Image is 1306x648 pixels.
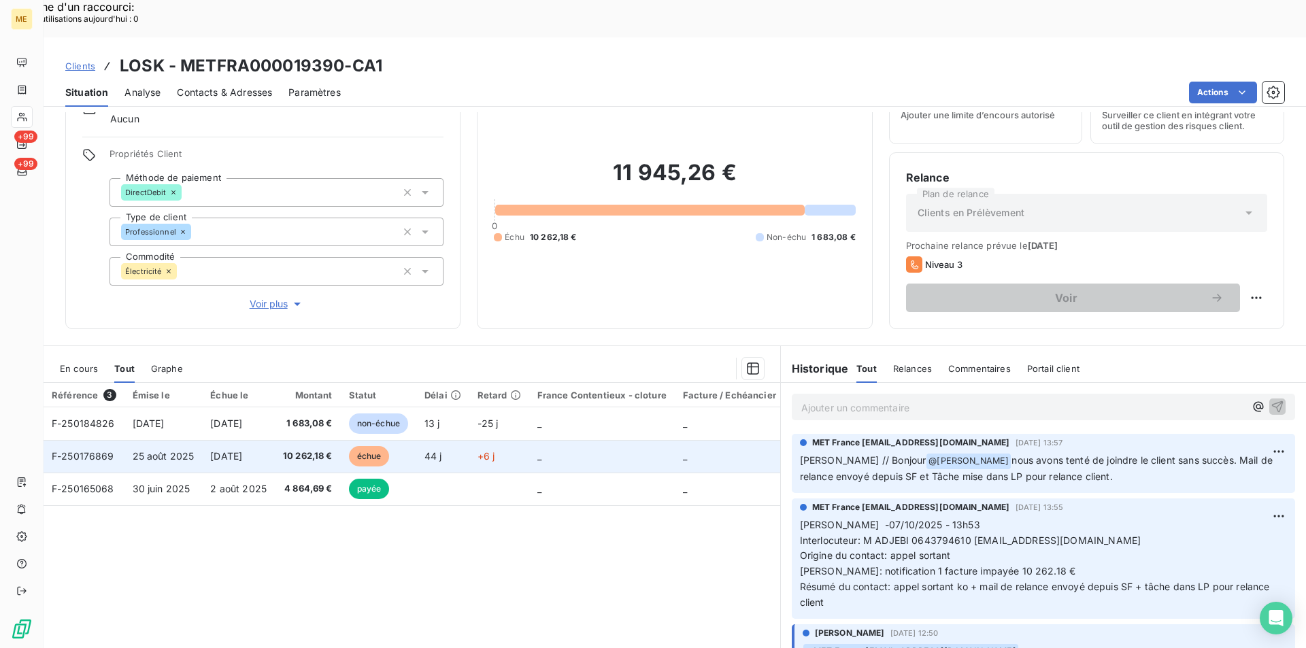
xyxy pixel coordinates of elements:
[349,446,390,466] span: échue
[349,413,408,434] span: non-échue
[781,360,849,377] h6: Historique
[125,188,167,197] span: DirectDebit
[52,389,116,401] div: Référence
[767,231,806,243] span: Non-échu
[918,206,1024,220] span: Clients en Prélèvement
[856,363,877,374] span: Tout
[60,363,98,374] span: En cours
[110,296,443,311] button: Voir plus
[125,267,162,275] span: Électricité
[893,363,932,374] span: Relances
[114,363,135,374] span: Tout
[283,449,333,463] span: 10 262,18 €
[683,483,687,494] span: _
[65,59,95,73] a: Clients
[683,390,776,400] div: Facture / Echéancier
[683,450,687,462] span: _
[537,450,541,462] span: _
[1027,363,1079,374] span: Portail client
[1260,602,1292,634] div: Open Intercom Messenger
[151,363,183,374] span: Graphe
[210,390,267,400] div: Échue le
[125,228,176,236] span: Professionnel
[210,483,267,494] span: 2 août 2025
[110,112,139,126] span: Aucun
[14,158,37,170] span: +99
[424,450,442,462] span: 44 j
[922,292,1210,303] span: Voir
[1102,109,1273,131] span: Surveiller ce client en intégrant votre outil de gestion des risques client.
[800,519,1273,608] span: [PERSON_NAME] -07/10/2025 - 13h53 Interlocuteur: M ADJEBI 0643794610 [EMAIL_ADDRESS][DOMAIN_NAME]...
[52,483,114,494] span: F-250165068
[11,618,33,640] img: Logo LeanPay
[52,450,114,462] span: F-250176869
[530,231,577,243] span: 10 262,18 €
[811,231,856,243] span: 1 683,08 €
[65,86,108,99] span: Situation
[210,417,242,429] span: [DATE]
[906,169,1267,186] h6: Relance
[133,483,190,494] span: 30 juin 2025
[906,240,1267,251] span: Prochaine relance prévue le
[906,284,1240,312] button: Voir
[210,450,242,462] span: [DATE]
[424,417,440,429] span: 13 j
[182,186,192,199] input: Ajouter une valeur
[103,389,116,401] span: 3
[349,390,408,400] div: Statut
[177,86,272,99] span: Contacts & Adresses
[14,131,37,143] span: +99
[283,390,333,400] div: Montant
[948,363,1011,374] span: Commentaires
[1016,439,1063,447] span: [DATE] 13:57
[478,417,499,429] span: -25 j
[926,454,1011,469] span: @ [PERSON_NAME]
[120,54,382,78] h3: LOSK - METFRA000019390-CA1
[683,417,687,429] span: _
[177,265,188,277] input: Ajouter une valeur
[133,450,195,462] span: 25 août 2025
[124,86,161,99] span: Analyse
[505,231,524,243] span: Échu
[52,417,115,429] span: F-250184826
[812,501,1010,513] span: MET France [EMAIL_ADDRESS][DOMAIN_NAME]
[349,479,390,499] span: payée
[65,61,95,71] span: Clients
[812,437,1010,449] span: MET France [EMAIL_ADDRESS][DOMAIN_NAME]
[478,450,495,462] span: +6 j
[494,159,855,200] h2: 11 945,26 €
[1028,240,1058,251] span: [DATE]
[283,417,333,430] span: 1 683,08 €
[288,86,341,99] span: Paramètres
[478,390,521,400] div: Retard
[191,226,202,238] input: Ajouter une valeur
[800,454,926,466] span: [PERSON_NAME] // Bonjour
[133,390,195,400] div: Émise le
[537,390,667,400] div: France Contentieux - cloture
[537,483,541,494] span: _
[800,454,1276,482] span: nous avons tenté de joindre le client sans succès. Mail de relance envoyé depuis SF et Tâche mise...
[890,629,939,637] span: [DATE] 12:50
[424,390,461,400] div: Délai
[492,220,497,231] span: 0
[110,148,443,167] span: Propriétés Client
[1016,503,1064,511] span: [DATE] 13:55
[901,109,1055,120] span: Ajouter une limite d’encours autorisé
[815,627,885,639] span: [PERSON_NAME]
[537,417,541,429] span: _
[250,297,304,311] span: Voir plus
[283,482,333,496] span: 4 864,69 €
[133,417,165,429] span: [DATE]
[925,259,962,270] span: Niveau 3
[1189,82,1257,103] button: Actions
